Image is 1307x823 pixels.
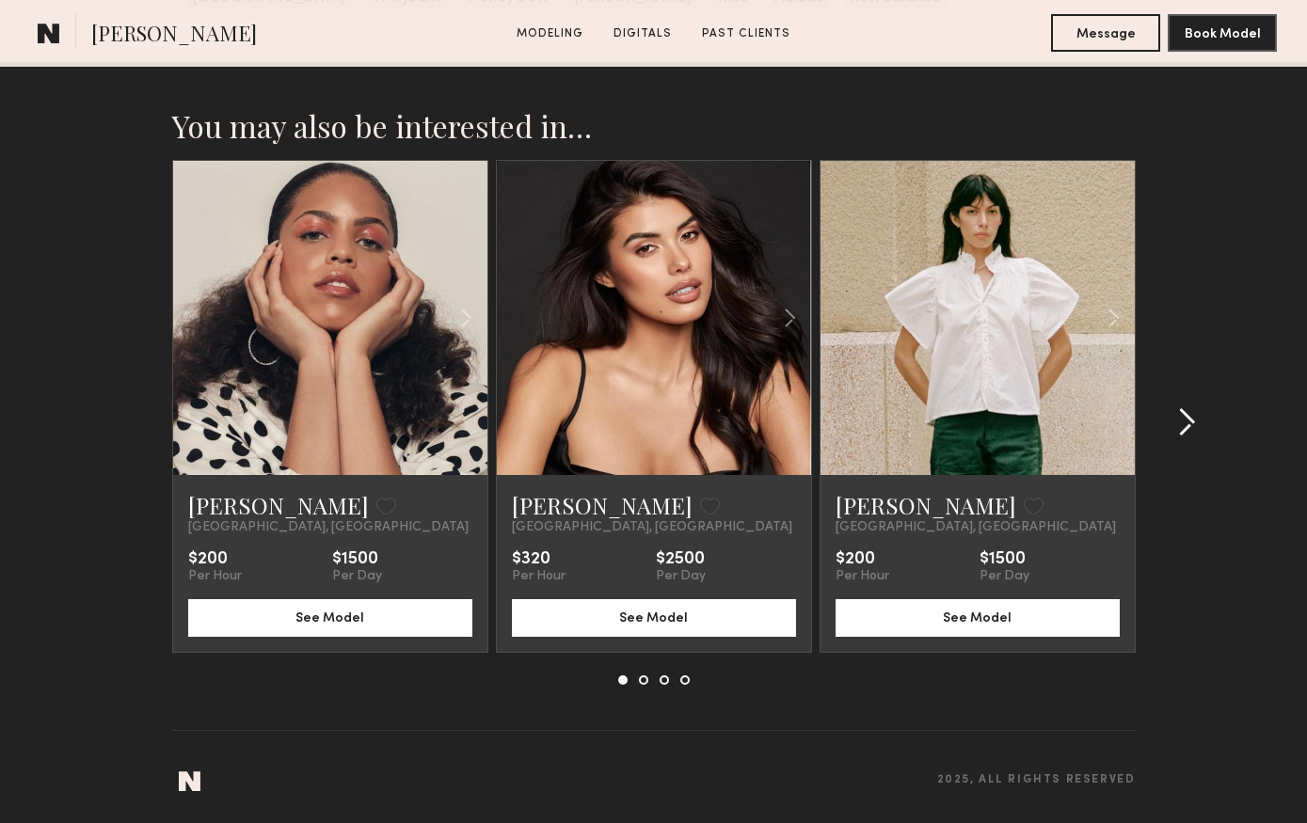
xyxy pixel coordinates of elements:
button: See Model [512,599,796,637]
div: Per Hour [188,569,242,584]
a: See Model [512,609,796,625]
span: [GEOGRAPHIC_DATA], [GEOGRAPHIC_DATA] [836,520,1116,535]
div: Per Hour [512,569,566,584]
a: Book Model [1168,24,1277,40]
span: 2025, all rights reserved [937,774,1136,786]
span: [GEOGRAPHIC_DATA], [GEOGRAPHIC_DATA] [512,520,792,535]
div: Per Day [332,569,382,584]
h2: You may also be interested in… [172,107,1136,145]
a: See Model [836,609,1120,625]
a: Digitals [606,25,679,42]
div: Per Hour [836,569,889,584]
button: See Model [836,599,1120,637]
button: See Model [188,599,472,637]
div: Per Day [656,569,706,584]
span: [PERSON_NAME] [91,19,257,52]
a: Past Clients [694,25,798,42]
a: See Model [188,609,472,625]
button: Book Model [1168,14,1277,52]
span: [GEOGRAPHIC_DATA], [GEOGRAPHIC_DATA] [188,520,469,535]
div: $2500 [656,550,706,569]
div: $1500 [980,550,1029,569]
div: $320 [512,550,566,569]
div: Per Day [980,569,1029,584]
div: $200 [188,550,242,569]
a: [PERSON_NAME] [188,490,369,520]
a: [PERSON_NAME] [836,490,1016,520]
a: [PERSON_NAME] [512,490,693,520]
div: $1500 [332,550,382,569]
button: Message [1051,14,1160,52]
a: Modeling [509,25,591,42]
div: $200 [836,550,889,569]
